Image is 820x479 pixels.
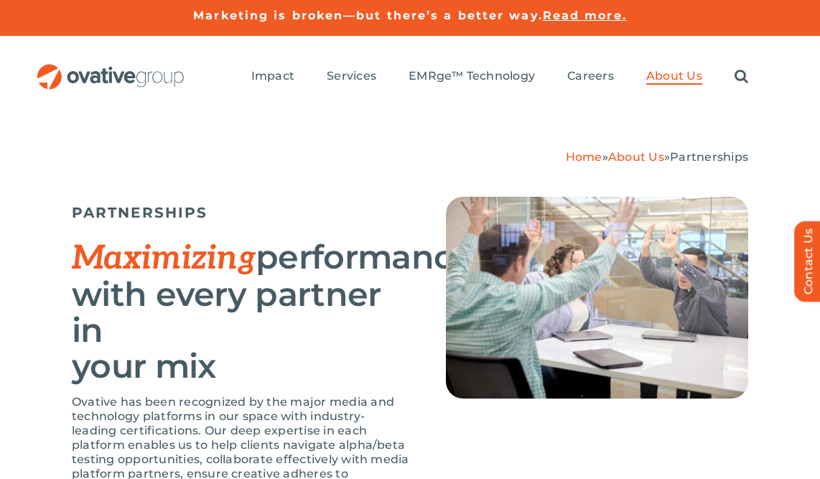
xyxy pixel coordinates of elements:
span: Services [327,69,376,83]
a: Services [327,69,376,85]
span: Partnerships [670,150,748,164]
a: Home [566,150,602,164]
span: » » [566,150,748,164]
a: Impact [251,69,294,85]
a: Search [735,69,748,85]
em: Maximizing [72,238,256,279]
span: Careers [567,69,614,83]
a: Marketing is broken—but there’s a better way. [193,9,543,22]
h2: performance with every partner in your mix [72,239,410,384]
a: Read more. [543,9,627,22]
nav: Menu [251,54,748,100]
h5: PARTNERSHIPS [72,204,410,221]
a: Careers [567,69,614,85]
a: About Us [608,150,664,164]
img: Careers Collage 8 [446,197,748,399]
a: About Us [646,69,702,85]
span: EMRge™ Technology [409,69,535,83]
a: EMRge™ Technology [409,69,535,85]
a: OG_Full_horizontal_RGB [36,62,185,76]
span: About Us [646,69,702,83]
span: Impact [251,69,294,83]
